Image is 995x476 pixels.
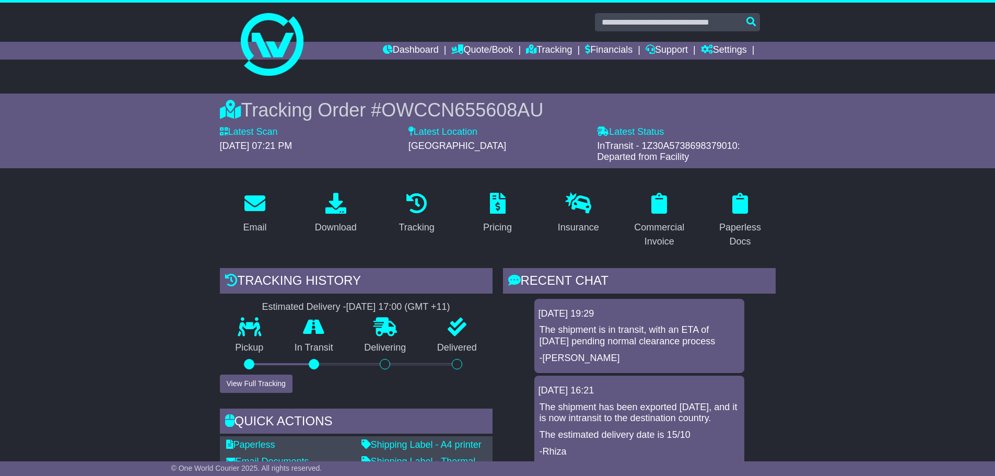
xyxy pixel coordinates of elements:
span: [DATE] 07:21 PM [220,141,292,151]
span: OWCCN655608AU [381,99,543,121]
p: Pickup [220,342,279,354]
p: Delivered [422,342,493,354]
p: -Rhiza [540,446,739,458]
label: Latest Scan [220,126,278,138]
div: Tracking history [220,268,493,296]
div: Pricing [483,220,512,235]
div: Estimated Delivery - [220,301,493,313]
a: Tracking [392,189,441,238]
div: Paperless Docs [712,220,769,249]
div: Tracking [399,220,434,235]
a: Tracking [526,42,572,60]
a: Download [308,189,364,238]
p: The shipment is in transit, with an ETA of [DATE] pending normal clearance process [540,324,739,347]
a: Settings [701,42,747,60]
a: Email [236,189,273,238]
p: The estimated delivery date is 15/10 [540,429,739,441]
a: Commercial Invoice [624,189,695,252]
p: The shipment has been exported [DATE], and it is now intransit to the destination country. [540,402,739,424]
div: Commercial Invoice [631,220,688,249]
div: Insurance [558,220,599,235]
div: Download [315,220,357,235]
a: Financials [585,42,633,60]
label: Latest Location [408,126,477,138]
div: [DATE] 17:00 (GMT +11) [346,301,450,313]
div: Tracking Order # [220,99,776,121]
div: Email [243,220,266,235]
div: [DATE] 16:21 [539,385,740,397]
a: Dashboard [383,42,439,60]
a: Email Documents [226,456,309,467]
span: [GEOGRAPHIC_DATA] [408,141,506,151]
a: Paperless Docs [705,189,776,252]
p: -[PERSON_NAME] [540,353,739,364]
button: View Full Tracking [220,375,292,393]
a: Quote/Book [451,42,513,60]
a: Insurance [551,189,606,238]
a: Support [646,42,688,60]
div: Quick Actions [220,409,493,437]
span: © One World Courier 2025. All rights reserved. [171,464,322,472]
p: In Transit [279,342,349,354]
a: Shipping Label - A4 printer [361,439,482,450]
label: Latest Status [597,126,664,138]
div: RECENT CHAT [503,268,776,296]
span: InTransit - 1Z30A5738698379010: Departed from Facility [597,141,740,162]
p: Delivering [349,342,422,354]
a: Paperless [226,439,275,450]
div: [DATE] 19:29 [539,308,740,320]
a: Pricing [476,189,519,238]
